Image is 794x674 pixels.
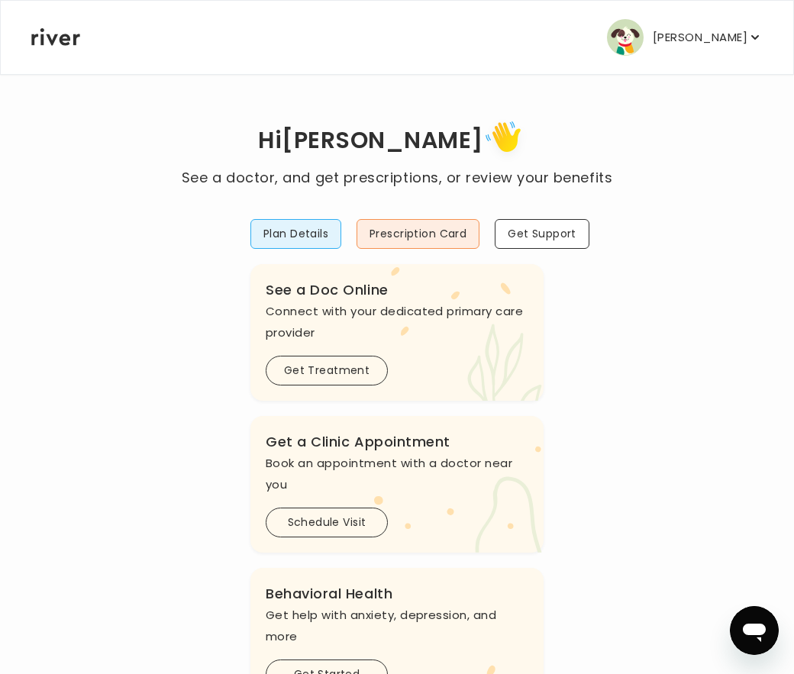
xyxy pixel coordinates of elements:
button: Get Treatment [266,356,388,385]
button: Get Support [495,219,589,249]
button: Plan Details [250,219,341,249]
button: Prescription Card [357,219,479,249]
p: Connect with your dedicated primary care provider [266,301,528,343]
button: Schedule Visit [266,508,388,537]
p: See a doctor, and get prescriptions, or review your benefits [182,167,612,189]
h1: Hi [PERSON_NAME] [182,116,612,167]
button: user avatar[PERSON_NAME] [607,19,763,56]
p: Get help with anxiety, depression, and more [266,605,528,647]
p: [PERSON_NAME] [653,27,747,48]
iframe: Button to launch messaging window [730,606,779,655]
img: user avatar [607,19,644,56]
p: Book an appointment with a doctor near you [266,453,528,495]
h3: See a Doc Online [266,279,528,301]
h3: Behavioral Health [266,583,528,605]
h3: Get a Clinic Appointment [266,431,528,453]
